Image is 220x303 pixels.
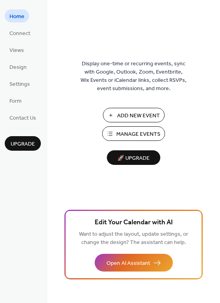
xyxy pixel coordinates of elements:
[5,9,29,22] a: Home
[9,63,27,72] span: Design
[5,60,31,73] a: Design
[5,77,35,90] a: Settings
[5,26,35,39] a: Connect
[112,153,156,164] span: 🚀 Upgrade
[106,259,150,268] span: Open AI Assistant
[9,97,22,105] span: Form
[9,114,36,122] span: Contact Us
[103,108,165,122] button: Add New Event
[81,60,187,93] span: Display one-time or recurring events, sync with Google, Outlook, Zoom, Eventbrite, Wix Events or ...
[117,112,160,120] span: Add New Event
[9,80,30,89] span: Settings
[95,217,173,228] span: Edit Your Calendar with AI
[9,46,24,55] span: Views
[102,126,165,141] button: Manage Events
[5,111,41,124] a: Contact Us
[95,254,173,272] button: Open AI Assistant
[5,136,41,151] button: Upgrade
[9,13,24,21] span: Home
[5,94,26,107] a: Form
[9,30,30,38] span: Connect
[5,43,29,56] a: Views
[79,229,188,248] span: Want to adjust the layout, update settings, or change the design? The assistant can help.
[116,130,160,139] span: Manage Events
[107,150,160,165] button: 🚀 Upgrade
[11,140,35,148] span: Upgrade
